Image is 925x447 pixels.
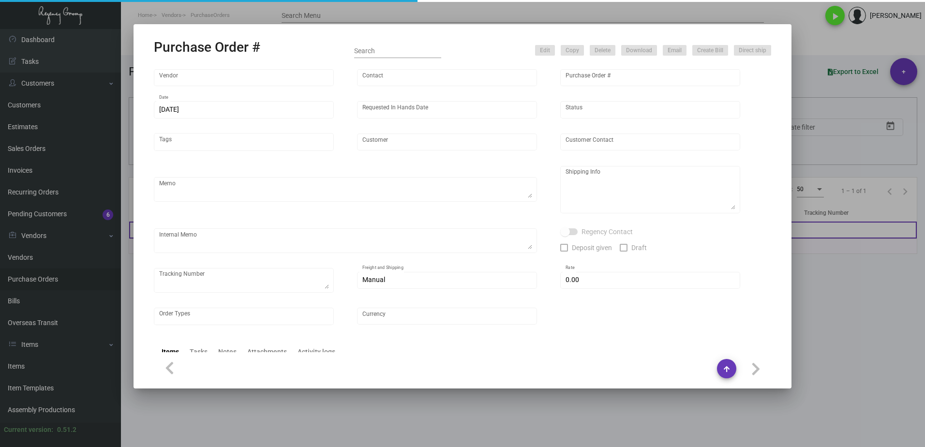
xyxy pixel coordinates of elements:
span: Copy [566,46,579,55]
div: Attachments [247,347,287,357]
span: Direct ship [739,46,766,55]
div: 0.51.2 [57,425,76,435]
span: Draft [631,242,647,253]
span: Download [626,46,652,55]
span: Regency Contact [582,226,633,238]
button: Create Bill [692,45,728,56]
button: Direct ship [734,45,771,56]
button: Delete [590,45,615,56]
div: Current version: [4,425,53,435]
span: Deposit given [572,242,612,253]
span: Edit [540,46,550,55]
button: Edit [535,45,555,56]
button: Download [621,45,657,56]
span: Manual [362,276,385,283]
span: Delete [595,46,611,55]
h2: Purchase Order # [154,39,260,56]
span: Create Bill [697,46,723,55]
div: Items [162,347,179,357]
button: Email [663,45,686,56]
div: Notes [218,347,237,357]
button: Copy [561,45,584,56]
div: Tasks [190,347,208,357]
span: Email [668,46,682,55]
div: Activity logs [298,347,335,357]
